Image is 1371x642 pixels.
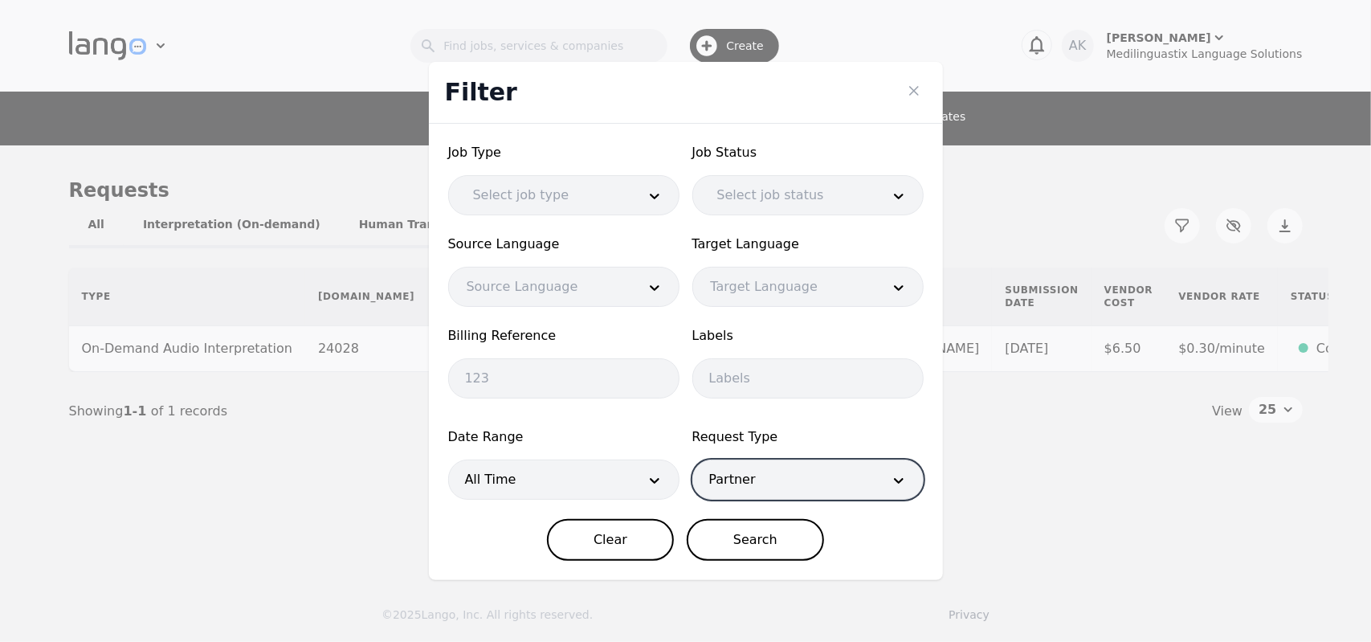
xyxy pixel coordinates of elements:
input: 123 [448,358,679,399]
span: Labels [692,326,924,346]
span: Date Range [448,427,679,447]
button: Clear [547,519,674,561]
span: Job Status [692,143,924,162]
button: Search [687,519,824,561]
span: Target Language [692,235,924,254]
span: Source Language [448,235,679,254]
span: Job Type [448,143,679,162]
input: Labels [692,358,924,399]
span: Filter [445,78,518,106]
span: Billing Reference [448,326,679,346]
button: Close [901,78,927,104]
span: Request Type [692,427,924,447]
